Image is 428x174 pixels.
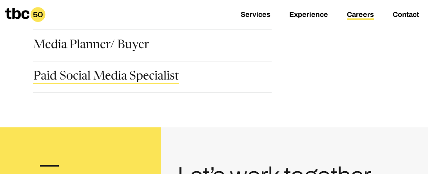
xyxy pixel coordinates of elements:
[289,11,328,20] a: Experience
[393,11,419,20] a: Contact
[33,40,149,53] a: Media Planner/ Buyer
[33,71,179,84] a: Paid Social Media Specialist
[241,11,270,20] a: Services
[347,11,374,20] a: Careers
